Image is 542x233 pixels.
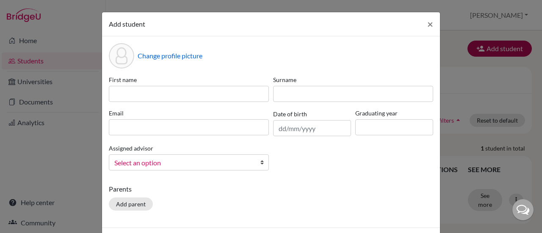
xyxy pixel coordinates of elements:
[273,75,433,84] label: Surname
[109,75,269,84] label: First name
[420,12,440,36] button: Close
[273,110,307,118] label: Date of birth
[109,20,145,28] span: Add student
[114,157,252,168] span: Select an option
[109,184,433,194] p: Parents
[109,144,153,153] label: Assigned advisor
[273,120,351,136] input: dd/mm/yyyy
[109,109,269,118] label: Email
[427,18,433,30] span: ×
[109,43,134,69] div: Profile picture
[109,197,153,211] button: Add parent
[18,6,41,14] span: Ayuda
[355,109,433,118] label: Graduating year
